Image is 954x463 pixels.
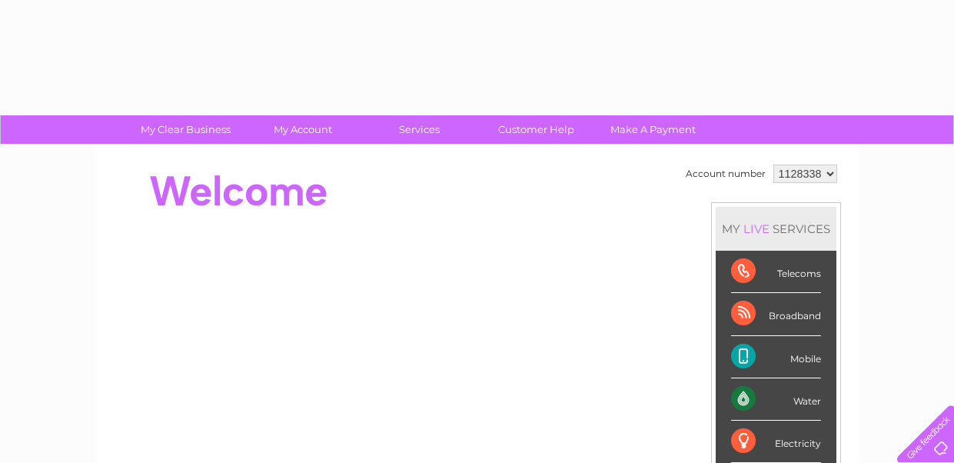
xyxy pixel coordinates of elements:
[682,161,770,187] td: Account number
[356,115,483,144] a: Services
[122,115,249,144] a: My Clear Business
[473,115,600,144] a: Customer Help
[731,336,821,378] div: Mobile
[239,115,366,144] a: My Account
[731,251,821,293] div: Telecoms
[731,378,821,421] div: Water
[590,115,716,144] a: Make A Payment
[740,222,773,236] div: LIVE
[716,207,836,251] div: MY SERVICES
[731,293,821,335] div: Broadband
[731,421,821,463] div: Electricity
